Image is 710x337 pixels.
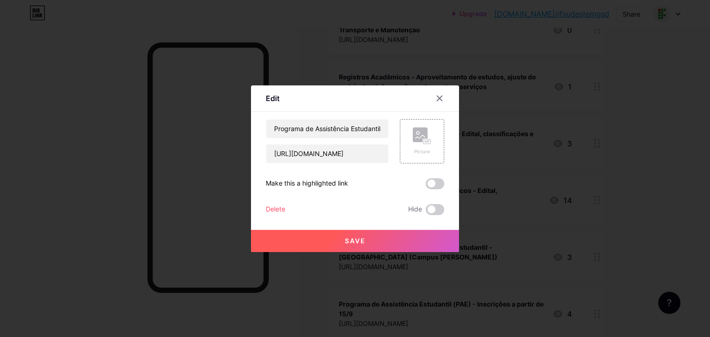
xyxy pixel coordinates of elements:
[266,144,388,163] input: URL
[345,237,366,245] span: Save
[251,230,459,252] button: Save
[266,204,285,215] div: Delete
[266,93,280,104] div: Edit
[413,148,431,155] div: Picture
[408,204,422,215] span: Hide
[266,120,388,138] input: Title
[266,178,348,189] div: Make this a highlighted link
